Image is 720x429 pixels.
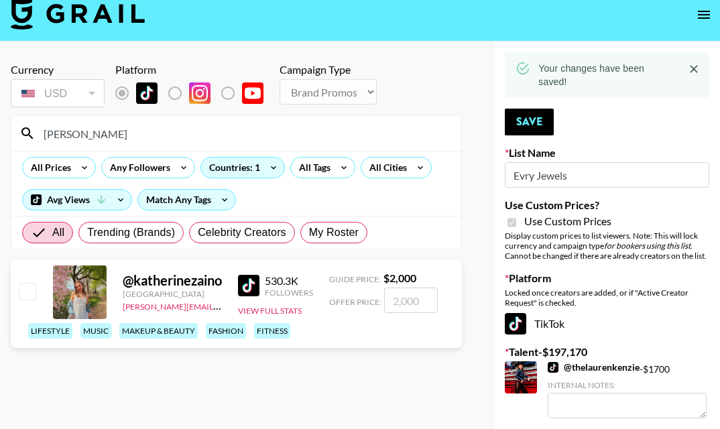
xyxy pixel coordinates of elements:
div: All Tags [291,158,333,178]
div: Your changes have been saved! [538,56,673,94]
em: for bookers using this list [604,241,691,251]
span: Guide Price: [329,274,381,284]
input: Search by User Name [36,123,453,144]
img: TikTok [136,82,158,104]
div: Avg Views [23,190,131,210]
div: [GEOGRAPHIC_DATA] [123,289,222,299]
img: TikTok [505,313,526,334]
div: fashion [206,323,246,339]
div: Followers [265,288,313,298]
div: Currency [11,63,105,76]
label: Use Custom Prices? [505,198,709,212]
div: Match Any Tags [138,190,235,210]
button: Save [505,109,554,135]
div: List locked to TikTok. [115,79,274,107]
div: music [80,323,111,339]
div: Internal Notes: [548,380,707,390]
input: 2,000 [384,288,438,313]
div: @ katherinezaino [123,272,222,289]
label: Platform [505,271,709,285]
div: Locked once creators are added, or if "Active Creator Request" is checked. [505,288,709,308]
a: @thelaurenkenzie [548,361,640,373]
div: makeup & beauty [119,323,198,339]
div: Campaign Type [280,63,377,76]
label: Talent - $ 197,170 [505,345,709,359]
div: Any Followers [102,158,173,178]
strong: $ 2,000 [383,271,416,284]
button: open drawer [691,1,717,28]
div: Currency is locked to USD [11,76,105,110]
div: All Cities [361,158,410,178]
div: TikTok [505,313,709,334]
div: Display custom prices to list viewers. Note: This will lock currency and campaign type . Cannot b... [505,231,709,261]
div: All Prices [23,158,74,178]
div: lifestyle [28,323,72,339]
span: Trending (Brands) [87,225,175,241]
img: TikTok [548,362,558,373]
img: TikTok [238,275,259,296]
button: Close [684,59,704,79]
span: Offer Price: [329,297,381,307]
button: View Full Stats [238,306,302,316]
div: fitness [254,323,290,339]
span: All [52,225,64,241]
span: Celebrity Creators [198,225,286,241]
div: Platform [115,63,274,76]
label: List Name [505,146,709,160]
div: Countries: 1 [201,158,284,178]
img: Instagram [189,82,211,104]
div: - $ 1700 [548,361,707,418]
div: USD [13,82,102,105]
a: [PERSON_NAME][EMAIL_ADDRESS][DOMAIN_NAME] [123,299,321,312]
span: My Roster [309,225,359,241]
div: 530.3K [265,274,313,288]
span: Use Custom Prices [524,214,611,228]
img: YouTube [242,82,263,104]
